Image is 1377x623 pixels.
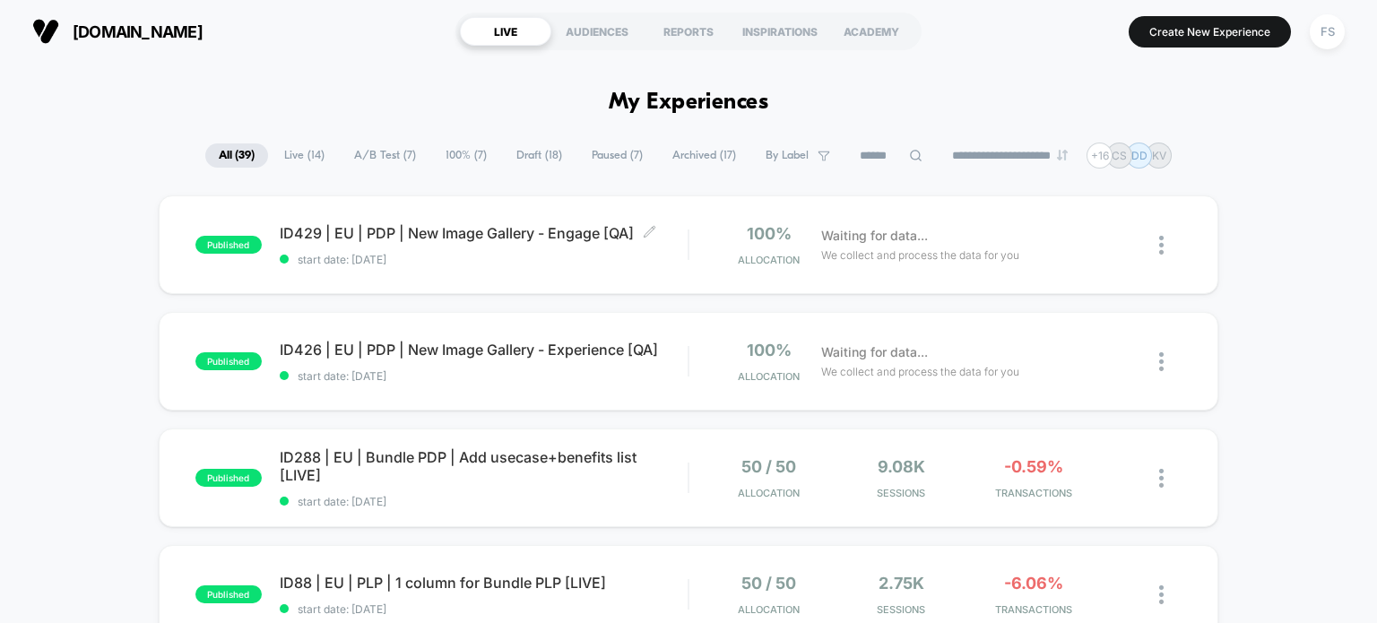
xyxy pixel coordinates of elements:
[280,253,688,266] span: start date: [DATE]
[1159,585,1164,604] img: close
[432,143,500,168] span: 100% ( 7 )
[609,90,769,116] h1: My Experiences
[738,603,800,616] span: Allocation
[972,603,1096,616] span: TRANSACTIONS
[27,17,208,46] button: [DOMAIN_NAME]
[460,17,551,46] div: LIVE
[972,487,1096,499] span: TRANSACTIONS
[551,17,643,46] div: AUDIENCES
[821,342,928,362] span: Waiting for data...
[578,143,656,168] span: Paused ( 7 )
[1087,143,1113,169] div: + 16
[738,254,800,266] span: Allocation
[73,22,203,41] span: [DOMAIN_NAME]
[280,602,688,616] span: start date: [DATE]
[1057,150,1068,160] img: end
[741,457,796,476] span: 50 / 50
[195,352,262,370] span: published
[734,17,826,46] div: INSPIRATIONS
[659,143,749,168] span: Archived ( 17 )
[341,143,429,168] span: A/B Test ( 7 )
[280,574,688,592] span: ID88 | EU | PLP | 1 column for Bundle PLP [LIVE]
[766,149,809,162] span: By Label
[280,224,688,242] span: ID429 | EU | PDP | New Image Gallery - Engage [QA]
[1159,469,1164,488] img: close
[205,143,268,168] span: All ( 39 )
[741,574,796,593] span: 50 / 50
[1131,149,1147,162] p: DD
[280,369,688,383] span: start date: [DATE]
[738,370,800,383] span: Allocation
[1112,149,1127,162] p: CS
[195,469,262,487] span: published
[1159,236,1164,255] img: close
[1310,14,1345,49] div: FS
[839,603,963,616] span: Sessions
[32,18,59,45] img: Visually logo
[643,17,734,46] div: REPORTS
[195,236,262,254] span: published
[1129,16,1291,48] button: Create New Experience
[738,487,800,499] span: Allocation
[1152,149,1166,162] p: KV
[821,226,928,246] span: Waiting for data...
[821,363,1019,380] span: We collect and process the data for you
[826,17,917,46] div: ACADEMY
[1004,574,1063,593] span: -6.06%
[280,448,688,484] span: ID288 | EU | Bundle PDP | Add usecase+benefits list [LIVE]
[503,143,576,168] span: Draft ( 18 )
[1159,352,1164,371] img: close
[195,585,262,603] span: published
[1004,457,1063,476] span: -0.59%
[747,341,792,359] span: 100%
[821,247,1019,264] span: We collect and process the data for you
[1304,13,1350,50] button: FS
[280,495,688,508] span: start date: [DATE]
[271,143,338,168] span: Live ( 14 )
[280,341,688,359] span: ID426 | EU | PDP | New Image Gallery - Experience [QA]
[878,457,925,476] span: 9.08k
[839,487,963,499] span: Sessions
[747,224,792,243] span: 100%
[879,574,924,593] span: 2.75k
